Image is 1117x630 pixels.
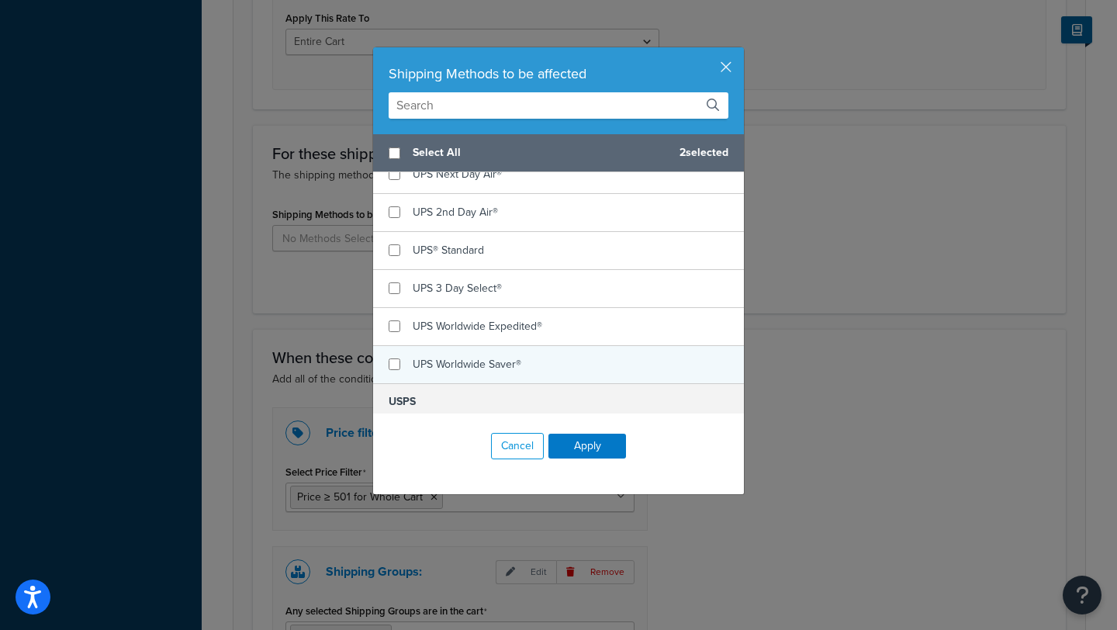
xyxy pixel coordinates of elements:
span: UPS Worldwide Saver® [413,356,521,372]
div: Shipping Methods to be affected [389,63,728,85]
input: Search [389,92,728,119]
h5: USPS [373,383,744,420]
div: 2 selected [373,134,744,172]
button: Apply [548,434,626,459]
span: Select All [413,142,667,164]
span: UPS 3 Day Select® [413,280,502,296]
span: UPS® Standard [413,242,484,258]
span: UPS Next Day Air® [413,166,502,182]
span: UPS 2nd Day Air® [413,204,498,220]
span: UPS Worldwide Expedited® [413,318,542,334]
button: Cancel [491,433,544,459]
